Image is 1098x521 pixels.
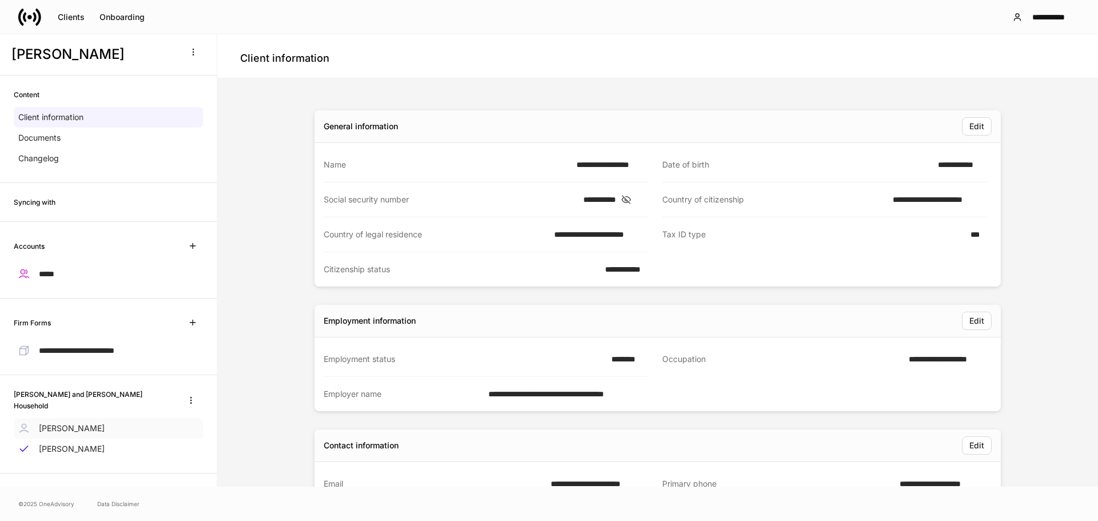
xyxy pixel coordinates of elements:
[97,499,140,508] a: Data Disclaimer
[14,317,51,328] h6: Firm Forms
[662,353,902,365] div: Occupation
[324,388,482,400] div: Employer name
[324,159,570,170] div: Name
[14,89,39,100] h6: Content
[962,436,992,455] button: Edit
[324,229,547,240] div: Country of legal residence
[50,8,92,26] button: Clients
[14,439,203,459] a: [PERSON_NAME]
[39,423,105,434] p: [PERSON_NAME]
[18,132,61,144] p: Documents
[14,128,203,148] a: Documents
[92,8,152,26] button: Onboarding
[14,241,45,252] h6: Accounts
[324,121,398,132] div: General information
[14,107,203,128] a: Client information
[18,112,83,123] p: Client information
[662,229,964,241] div: Tax ID type
[324,353,604,365] div: Employment status
[14,389,170,411] h6: [PERSON_NAME] and [PERSON_NAME] Household
[39,443,105,455] p: [PERSON_NAME]
[662,478,893,490] div: Primary phone
[100,13,145,21] div: Onboarding
[324,440,399,451] div: Contact information
[14,197,55,208] h6: Syncing with
[969,122,984,130] div: Edit
[662,194,886,205] div: Country of citizenship
[18,499,74,508] span: © 2025 OneAdvisory
[324,194,576,205] div: Social security number
[14,148,203,169] a: Changelog
[662,159,931,170] div: Date of birth
[969,317,984,325] div: Edit
[962,312,992,330] button: Edit
[11,45,177,63] h3: [PERSON_NAME]
[14,418,203,439] a: [PERSON_NAME]
[240,51,329,65] h4: Client information
[18,153,59,164] p: Changelog
[58,13,85,21] div: Clients
[969,442,984,450] div: Edit
[324,478,544,490] div: Email
[324,264,598,275] div: Citizenship status
[962,117,992,136] button: Edit
[324,315,416,327] div: Employment information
